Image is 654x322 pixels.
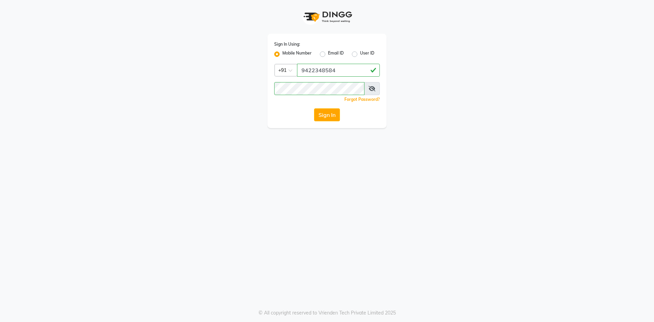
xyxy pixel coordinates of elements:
label: User ID [360,50,374,58]
input: Username [274,82,364,95]
img: logo1.svg [300,7,354,27]
label: Sign In Using: [274,41,300,47]
label: Email ID [328,50,344,58]
input: Username [297,64,380,77]
label: Mobile Number [282,50,312,58]
button: Sign In [314,108,340,121]
a: Forgot Password? [344,97,380,102]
